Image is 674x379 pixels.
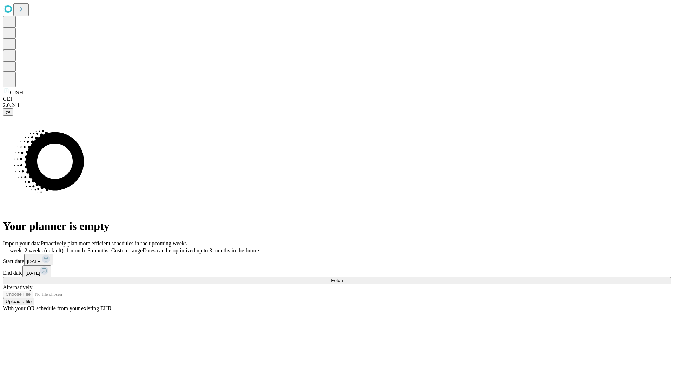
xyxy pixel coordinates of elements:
span: GJSH [10,89,23,95]
button: Upload a file [3,298,34,305]
div: Start date [3,254,671,265]
button: Fetch [3,277,671,284]
button: [DATE] [22,265,51,277]
span: 2 weeks (default) [25,247,64,253]
span: [DATE] [27,259,42,264]
span: 3 months [88,247,108,253]
span: With your OR schedule from your existing EHR [3,305,112,311]
div: End date [3,265,671,277]
span: Import your data [3,240,41,246]
span: 1 week [6,247,22,253]
span: 1 month [66,247,85,253]
span: Proactively plan more efficient schedules in the upcoming weeks. [41,240,188,246]
span: Fetch [331,278,343,283]
div: GEI [3,96,671,102]
div: 2.0.241 [3,102,671,108]
h1: Your planner is empty [3,220,671,233]
span: Custom range [111,247,143,253]
span: Alternatively [3,284,32,290]
button: @ [3,108,13,116]
span: [DATE] [25,271,40,276]
span: @ [6,109,11,115]
button: [DATE] [24,254,53,265]
span: Dates can be optimized up to 3 months in the future. [143,247,260,253]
